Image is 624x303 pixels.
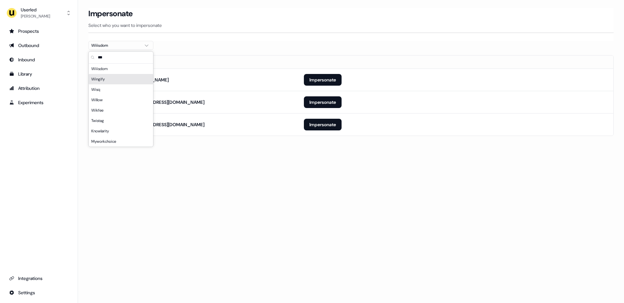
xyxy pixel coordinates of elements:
[5,273,72,284] a: Go to integrations
[89,84,153,95] div: Wisq
[5,26,72,36] a: Go to prospects
[88,9,133,18] h3: Impersonate
[89,115,153,126] div: Twistag
[89,136,153,147] div: Myworkchoice
[9,289,69,296] div: Settings
[304,96,342,108] button: Impersonate
[9,71,69,77] div: Library
[89,105,153,115] div: Wikfee
[89,74,153,84] div: Wingify
[5,55,72,65] a: Go to Inbound
[5,69,72,79] a: Go to templates
[304,119,342,130] button: Impersonate
[9,56,69,63] div: Inbound
[89,126,153,136] div: Knowlarity
[9,275,69,282] div: Integrations
[5,5,72,21] button: Userled[PERSON_NAME]
[5,83,72,93] a: Go to attribution
[21,6,50,13] div: Userled
[9,42,69,49] div: Outbound
[5,40,72,51] a: Go to outbound experience
[89,95,153,105] div: Willow
[304,74,342,86] button: Impersonate
[9,28,69,34] div: Prospects
[91,42,140,49] div: Wiiisdom
[89,64,153,147] div: Suggestions
[89,64,153,74] div: Wiiisdom
[9,99,69,106] div: Experiments
[5,97,72,108] a: Go to experiments
[88,41,153,50] button: Wiiisdom
[9,85,69,91] div: Attribution
[5,287,72,298] a: Go to integrations
[89,55,299,68] th: Email
[21,13,50,19] div: [PERSON_NAME]
[88,22,614,29] p: Select who you want to impersonate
